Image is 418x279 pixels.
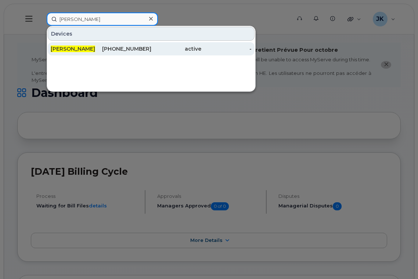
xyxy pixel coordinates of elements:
div: [PHONE_NUMBER] [101,45,151,52]
div: - [201,45,252,52]
a: [PERSON_NAME][PHONE_NUMBER]active- [48,42,255,55]
div: Devices [48,27,255,41]
div: active [151,45,202,52]
span: [PERSON_NAME] [51,46,95,52]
